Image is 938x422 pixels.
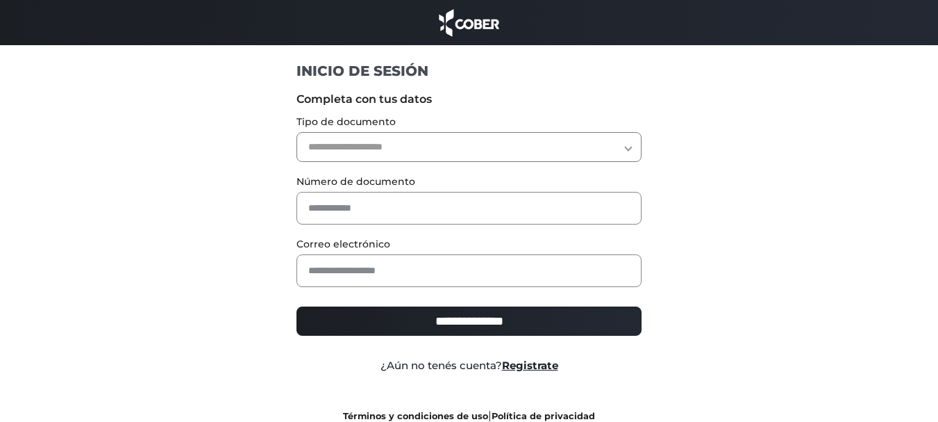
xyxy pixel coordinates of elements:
[343,411,488,421] a: Términos y condiciones de uso
[286,358,652,374] div: ¿Aún no tenés cuenta?
[296,175,642,189] label: Número de documento
[492,411,595,421] a: Política de privacidad
[435,7,503,38] img: cober_marca.png
[296,91,642,108] label: Completa con tus datos
[296,237,642,252] label: Correo electrónico
[296,115,642,129] label: Tipo de documento
[296,62,642,80] h1: INICIO DE SESIÓN
[502,359,558,372] a: Registrate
